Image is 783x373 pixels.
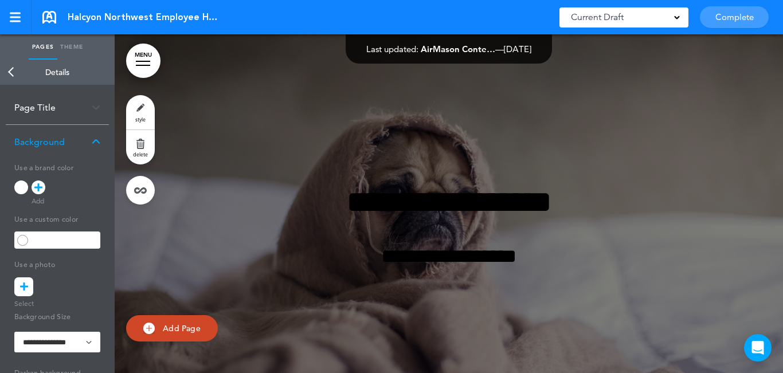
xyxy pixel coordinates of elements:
[92,104,100,111] img: arrow-down@2x.png
[504,44,531,54] span: [DATE]
[744,334,772,362] div: Open Intercom Messenger
[29,34,57,60] a: Pages
[14,332,100,352] select: Background Size
[14,210,100,226] h5: Use a custom color
[57,34,86,60] a: Theme
[366,44,418,54] span: Last updated:
[14,159,100,175] h5: Use a brand color
[92,139,100,145] img: arrow-down@2x.png
[421,44,495,54] span: AirMason Conte…
[6,91,109,124] div: Page Title
[143,323,155,334] img: add.svg
[571,9,624,25] span: Current Draft
[126,44,160,78] a: MENU
[14,308,100,324] h5: Background Size
[366,45,531,53] div: —
[6,125,109,159] div: Background
[126,95,155,129] a: style
[163,323,201,333] span: Add Page
[135,116,146,123] span: style
[14,256,100,272] h5: Use a photo
[126,130,155,164] a: delete
[126,315,218,342] a: Add Page
[68,11,222,23] span: Halcyon Northwest Employee Handbook
[133,151,148,158] span: delete
[700,6,769,28] a: Complete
